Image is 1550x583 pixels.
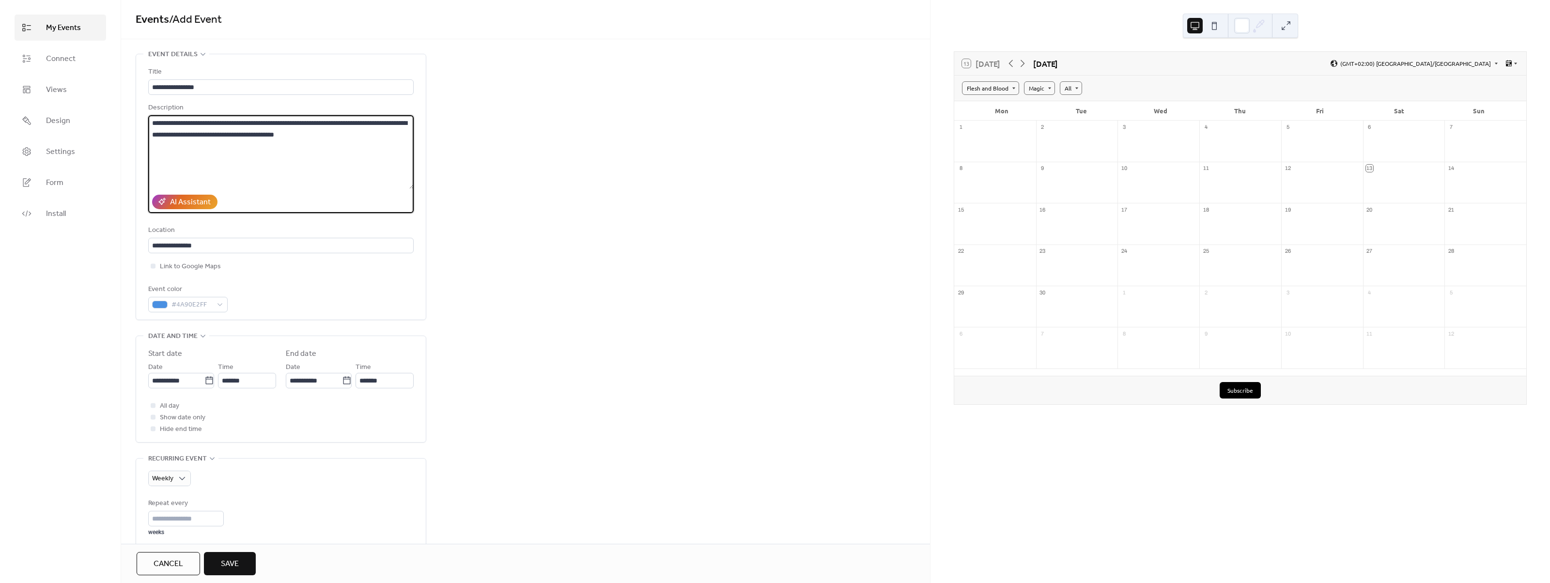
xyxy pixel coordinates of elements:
span: Design [46,115,70,127]
div: 20 [1366,206,1373,213]
span: Save [221,558,239,570]
div: 25 [1202,247,1209,255]
div: 7 [1039,330,1046,337]
div: 10 [1284,330,1291,337]
div: 1 [957,123,964,131]
div: End date [286,348,316,360]
div: 21 [1447,206,1455,213]
div: 4 [1366,289,1373,296]
div: 5 [1284,123,1291,131]
div: 8 [1120,330,1128,337]
a: Design [15,107,106,134]
span: Recurring event [148,453,207,465]
div: 3 [1284,289,1291,296]
div: Tue [1041,101,1121,121]
div: 12 [1284,165,1291,172]
div: 14 [1447,165,1455,172]
span: Settings [46,146,75,158]
a: Settings [15,138,106,165]
div: 12 [1447,330,1455,337]
div: Mon [962,101,1041,121]
div: 5 [1447,289,1455,296]
div: Event color [148,284,226,295]
div: Start date [148,348,182,360]
div: 2 [1039,123,1046,131]
span: Date [286,362,300,373]
span: Date and time [148,331,198,342]
div: weeks [148,528,224,536]
span: / Add Event [169,9,222,31]
div: Fri [1280,101,1360,121]
div: Sun [1439,101,1519,121]
div: 1 [1120,289,1128,296]
div: 29 [957,289,964,296]
div: 16 [1039,206,1046,213]
div: Location [148,225,412,236]
div: 11 [1202,165,1209,172]
a: Events [136,9,169,31]
span: Hide end time [160,424,202,435]
div: Description [148,102,412,114]
a: Connect [15,46,106,72]
div: 26 [1284,247,1291,255]
div: 9 [1202,330,1209,337]
a: My Events [15,15,106,41]
button: Subscribe [1220,382,1261,399]
div: 17 [1120,206,1128,213]
button: Save [204,552,256,575]
div: Wed [1121,101,1200,121]
button: AI Assistant [152,195,217,209]
span: Event details [148,49,198,61]
div: 7 [1447,123,1455,131]
span: Form [46,177,63,189]
button: Cancel [137,552,200,575]
span: Cancel [154,558,183,570]
span: Time [218,362,233,373]
div: 28 [1447,247,1455,255]
span: All day [160,400,179,412]
div: 27 [1366,247,1373,255]
div: 10 [1120,165,1128,172]
div: AI Assistant [170,197,211,208]
div: 23 [1039,247,1046,255]
div: 6 [957,330,964,337]
div: 13 [1366,165,1373,172]
div: 24 [1120,247,1128,255]
a: Install [15,200,106,227]
div: 6 [1366,123,1373,131]
span: Views [46,84,67,96]
span: Time [356,362,371,373]
a: Views [15,77,106,103]
div: [DATE] [1033,58,1058,69]
span: Show date only [160,412,205,424]
div: 11 [1366,330,1373,337]
div: 15 [957,206,964,213]
div: 19 [1284,206,1291,213]
div: 4 [1202,123,1209,131]
span: #4A90E2FF [171,299,212,311]
span: Weekly [152,472,173,485]
div: 2 [1202,289,1209,296]
div: 8 [957,165,964,172]
div: Thu [1200,101,1280,121]
div: 3 [1120,123,1128,131]
span: (GMT+02:00) [GEOGRAPHIC_DATA]/[GEOGRAPHIC_DATA] [1340,61,1491,66]
span: Date [148,362,163,373]
div: 22 [957,247,964,255]
div: 9 [1039,165,1046,172]
span: Install [46,208,66,220]
div: 30 [1039,289,1046,296]
div: 18 [1202,206,1209,213]
div: Sat [1360,101,1439,121]
div: Repeat every [148,498,222,509]
span: My Events [46,22,81,34]
div: Title [148,66,412,78]
span: Connect [46,53,76,65]
span: Link to Google Maps [160,261,221,273]
a: Form [15,169,106,196]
